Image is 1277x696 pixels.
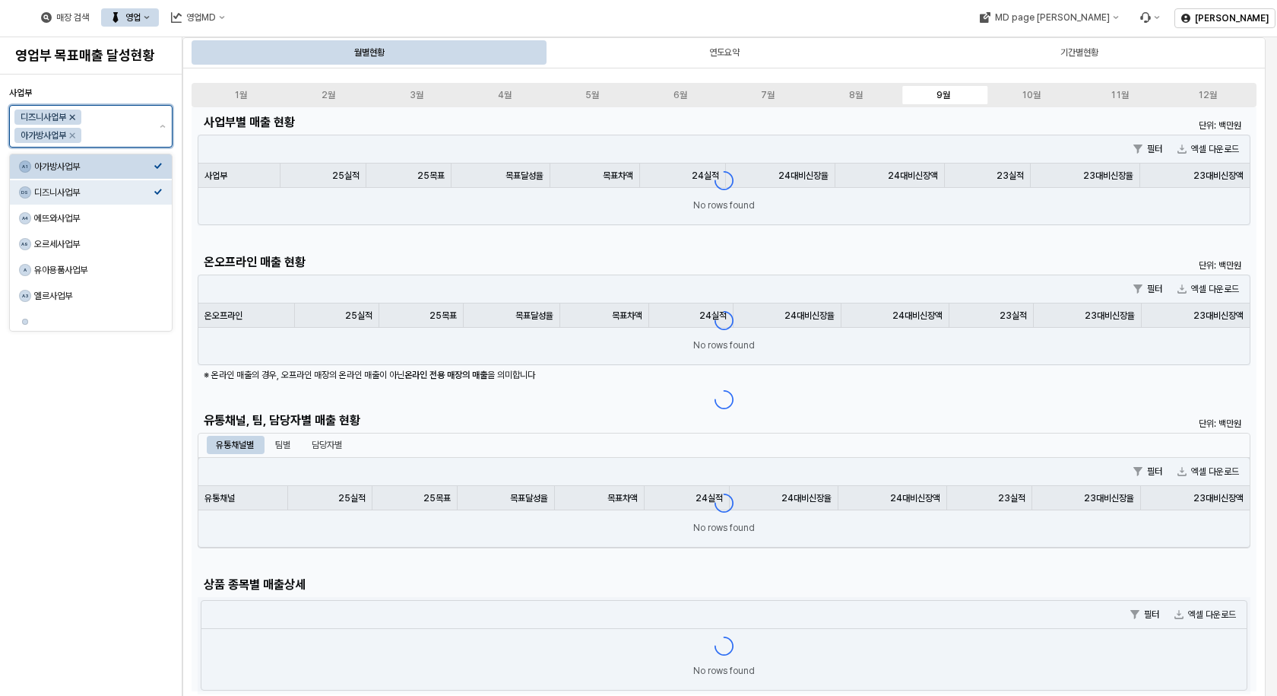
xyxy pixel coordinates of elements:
[20,239,30,249] span: A9
[20,265,30,275] span: A
[21,128,66,143] div: 아가방사업부
[101,8,159,27] div: 영업
[32,8,98,27] div: 매장 검색
[34,290,154,302] div: 엘르사업부
[69,132,75,138] div: Remove 아가방사업부
[812,88,900,102] label: 8월
[234,90,247,100] div: 1월
[20,213,30,224] span: A4
[125,12,141,23] div: 영업
[1111,90,1129,100] div: 11월
[724,88,812,102] label: 7월
[673,90,687,100] div: 6월
[1198,90,1217,100] div: 12월
[34,186,154,199] div: 디즈니사업부
[56,12,89,23] div: 매장 검색
[186,12,216,23] div: 영업MD
[548,40,900,65] div: 연도요약
[20,291,30,301] span: A3
[322,90,335,100] div: 2월
[20,161,30,172] span: A1
[34,264,154,276] div: 유아용품사업부
[154,106,172,147] button: 제안 사항 표시
[1076,88,1164,102] label: 11월
[1130,8,1168,27] div: Menu item 6
[69,114,75,120] div: Remove 디즈니사업부
[20,187,30,198] span: DS
[354,43,385,62] div: 월별현황
[548,88,636,102] label: 5월
[34,238,154,250] div: 오르세사업부
[197,88,285,102] label: 1월
[34,212,154,224] div: 에뜨와사업부
[1022,90,1041,100] div: 10월
[162,8,234,27] div: 영업MD
[9,87,32,98] span: 사업부
[636,88,724,102] label: 6월
[193,40,545,65] div: 월별현황
[970,8,1127,27] div: MD page 이동
[994,12,1109,23] div: MD page [PERSON_NAME]
[585,90,599,100] div: 5월
[987,88,1076,102] label: 10월
[285,88,373,102] label: 2월
[900,88,988,102] label: 9월
[372,88,461,102] label: 3월
[21,110,66,125] div: 디즈니사업부
[498,90,512,100] div: 4월
[849,90,863,100] div: 8월
[1163,88,1251,102] label: 12월
[34,160,154,173] div: 아가방사업부
[1060,43,1098,62] div: 기간별현황
[461,88,549,102] label: 4월
[761,90,775,100] div: 7월
[903,40,1255,65] div: 기간별현황
[936,90,950,100] div: 9월
[410,90,423,100] div: 3월
[1195,12,1269,24] p: [PERSON_NAME]
[182,37,1277,696] main: App Frame
[709,43,740,62] div: 연도요약
[15,48,166,63] h4: 영업부 목표매출 달성현황
[10,154,172,332] div: Select an option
